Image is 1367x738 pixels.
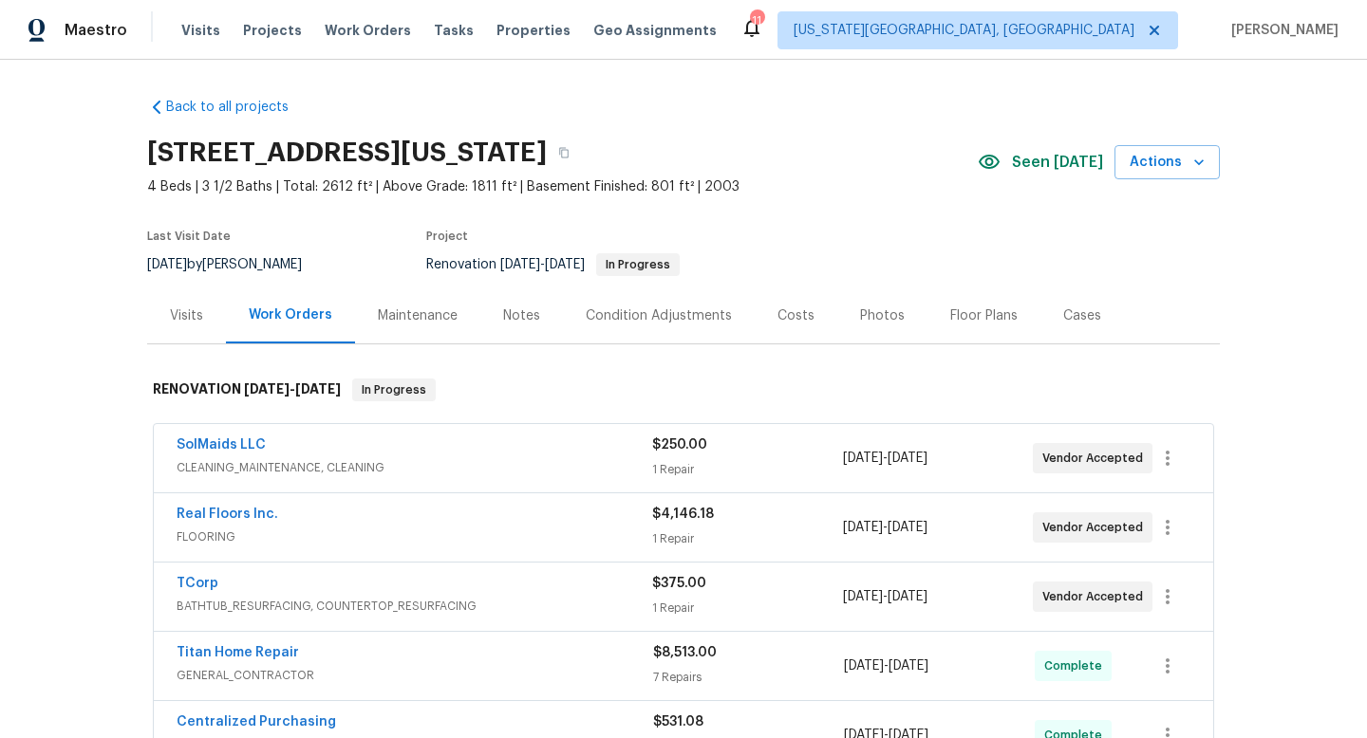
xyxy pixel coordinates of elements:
div: Photos [860,306,905,325]
span: [DATE] [843,521,883,534]
span: Renovation [426,258,680,271]
span: [DATE] [843,452,883,465]
span: Seen [DATE] [1012,153,1103,172]
span: [DATE] [545,258,585,271]
a: Centralized Purchasing [177,715,336,729]
div: 1 Repair [652,599,842,618]
div: RENOVATION [DATE]-[DATE]In Progress [147,360,1220,420]
div: Costs [777,306,815,325]
span: Maestro [65,21,127,40]
span: In Progress [598,259,678,270]
span: Visits [181,21,220,40]
span: $250.00 [652,438,707,452]
span: [DATE] [295,382,341,396]
span: FLOORING [177,527,652,546]
span: In Progress [354,380,434,399]
span: - [843,518,927,537]
span: Project [426,231,468,242]
span: CLEANING_MAINTENANCE, CLEANING [177,458,652,477]
div: Visits [170,306,203,325]
span: Vendor Accepted [1042,587,1151,606]
a: Back to all projects [147,98,329,117]
span: Properties [496,21,571,40]
span: GENERAL_CONTRACTOR [177,666,653,685]
span: [DATE] [147,258,187,271]
span: 4 Beds | 3 1/2 Baths | Total: 2612 ft² | Above Grade: 1811 ft² | Basement Finished: 801 ft² | 2003 [147,177,978,196]
span: Actions [1130,151,1205,175]
span: [DATE] [244,382,290,396]
span: [DATE] [888,521,927,534]
span: - [843,587,927,606]
span: [DATE] [844,659,884,673]
div: 1 Repair [652,460,842,479]
span: [DATE] [500,258,540,271]
span: Projects [243,21,302,40]
span: - [244,382,341,396]
span: [PERSON_NAME] [1224,21,1339,40]
span: BATHTUB_RESURFACING, COUNTERTOP_RESURFACING [177,597,652,616]
span: $531.08 [653,715,703,729]
span: Complete [1044,656,1110,675]
div: Floor Plans [950,306,1018,325]
span: Last Visit Date [147,231,231,242]
span: Work Orders [325,21,411,40]
div: 11 [750,11,763,30]
span: Tasks [434,24,474,37]
span: $8,513.00 [653,646,717,659]
span: Vendor Accepted [1042,449,1151,468]
a: Real Floors Inc. [177,507,278,521]
span: - [843,449,927,468]
div: 1 Repair [652,529,842,548]
span: [DATE] [888,452,927,465]
span: [DATE] [888,590,927,603]
span: [US_STATE][GEOGRAPHIC_DATA], [GEOGRAPHIC_DATA] [794,21,1134,40]
a: SolMaids LLC [177,438,266,452]
span: $4,146.18 [652,507,714,521]
span: $375.00 [652,577,706,590]
div: Maintenance [378,306,458,325]
div: Cases [1063,306,1101,325]
span: Geo Assignments [593,21,717,40]
span: - [500,258,585,271]
button: Actions [1114,145,1220,180]
a: TCorp [177,577,218,590]
h2: [STREET_ADDRESS][US_STATE] [147,143,547,162]
span: [DATE] [843,590,883,603]
div: by [PERSON_NAME] [147,253,325,276]
div: Notes [503,306,540,325]
div: Condition Adjustments [586,306,732,325]
button: Copy Address [547,136,581,170]
div: Work Orders [249,305,332,324]
span: - [844,656,928,675]
div: 7 Repairs [653,668,844,687]
span: Vendor Accepted [1042,518,1151,537]
h6: RENOVATION [153,378,341,401]
a: Titan Home Repair [177,646,299,659]
span: [DATE] [889,659,928,673]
